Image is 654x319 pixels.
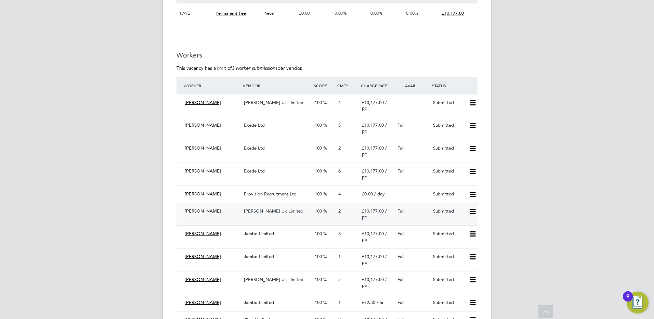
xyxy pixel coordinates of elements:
[362,231,387,242] span: / pc
[362,277,387,288] span: / pc
[338,254,341,259] span: 1
[244,168,265,174] span: Exede Ltd
[335,10,347,16] span: 0.00%
[312,79,336,92] div: Score
[430,206,466,217] div: Submitted
[297,3,333,23] div: £0.00
[395,79,430,92] div: Avail
[244,299,274,305] span: Jambo Limited
[362,231,384,237] span: £10,177.00
[362,254,384,259] span: £10,177.00
[244,122,265,128] span: Exede Ltd
[430,251,466,263] div: Submitted
[338,145,341,151] span: 2
[397,254,404,259] span: Full
[430,143,466,154] div: Submitted
[377,299,384,305] span: / hr
[362,254,387,265] span: / pc
[176,65,478,71] p: This vacancy has a limit of per vendor.
[338,191,341,197] span: 4
[182,79,241,92] div: Worker
[338,168,341,174] span: 6
[176,51,478,60] h3: Workers
[315,145,322,151] span: 100
[185,299,221,305] span: [PERSON_NAME]
[397,299,404,305] span: Full
[362,277,384,282] span: £10,177.00
[430,274,466,285] div: Submitted
[374,191,385,197] span: / day
[338,122,341,128] span: 5
[430,120,466,131] div: Submitted
[185,122,221,128] span: [PERSON_NAME]
[185,191,221,197] span: [PERSON_NAME]
[315,208,322,214] span: 100
[370,10,383,16] span: 0.00%
[215,10,246,16] span: Permanent Fee
[362,299,375,305] span: £72.50
[338,231,341,237] span: 3
[315,277,322,282] span: 100
[397,208,404,214] span: Full
[178,3,214,23] div: PAYE
[362,168,384,174] span: £10,177.00
[315,191,322,197] span: 100
[430,228,466,240] div: Submitted
[362,191,373,197] span: £0.00
[315,231,322,237] span: 100
[362,122,387,134] span: / pc
[315,299,322,305] span: 100
[338,299,341,305] span: 1
[362,208,387,220] span: / pc
[338,208,341,214] span: 2
[406,10,418,16] span: 0.00%
[397,231,404,237] span: Full
[430,297,466,308] div: Submitted
[315,254,322,259] span: 100
[397,122,404,128] span: Full
[430,79,478,92] div: Status
[397,145,404,151] span: Full
[336,79,359,92] div: Cmts
[315,122,322,128] span: 100
[362,145,387,157] span: / pc
[241,79,312,92] div: Vendor
[185,231,221,237] span: [PERSON_NAME]
[244,254,274,259] span: Jambo Limited
[315,100,322,105] span: 100
[627,292,649,314] button: Open Resource Center, 9 new notifications
[362,122,384,128] span: £10,177.00
[185,145,221,151] span: [PERSON_NAME]
[232,65,277,71] em: 3 worker submissions
[262,3,297,23] div: Piece
[626,296,629,305] div: 9
[244,145,265,151] span: Exede Ltd
[244,100,303,105] span: [PERSON_NAME] Uk Limited
[338,100,341,105] span: 4
[244,231,274,237] span: Jambo Limited
[362,168,387,180] span: / pc
[430,97,466,109] div: Submitted
[362,100,384,105] span: £10,177.00
[315,168,322,174] span: 100
[244,191,297,197] span: Provision Recruitment Ltd
[185,254,221,259] span: [PERSON_NAME]
[430,189,466,200] div: Submitted
[442,10,464,16] span: £10,177.00
[397,277,404,282] span: Full
[185,277,221,282] span: [PERSON_NAME]
[362,145,384,151] span: £10,177.00
[359,79,395,92] div: Charge Rate
[362,100,387,111] span: / pc
[397,168,404,174] span: Full
[362,208,384,214] span: £10,177.00
[244,277,303,282] span: [PERSON_NAME] Uk Limited
[430,166,466,177] div: Submitted
[185,100,221,105] span: [PERSON_NAME]
[185,208,221,214] span: [PERSON_NAME]
[185,168,221,174] span: [PERSON_NAME]
[338,277,341,282] span: 5
[244,208,303,214] span: [PERSON_NAME] Uk Limited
